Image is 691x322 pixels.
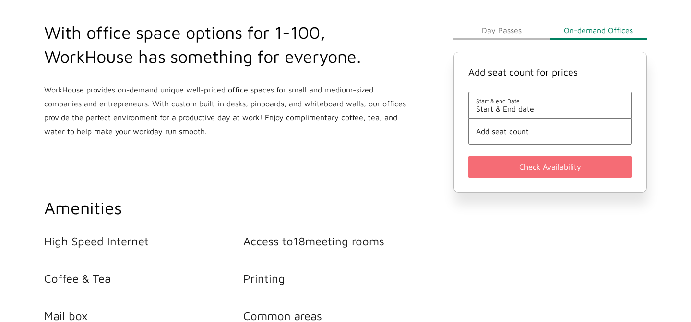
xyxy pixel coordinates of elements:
li: Coffee & Tea [44,272,243,285]
li: Printing [243,272,442,285]
h2: With office space options for 1-100, WorkHouse has something for everyone. [44,21,408,69]
button: Add seat count [476,127,624,136]
button: On-demand Offices [550,21,647,40]
button: Start & end DateStart & End date [476,97,624,113]
p: WorkHouse provides on-demand unique well-priced office spaces for small and medium-sized companie... [44,83,408,138]
button: Day Passes [453,21,550,40]
span: Start & End date [476,104,624,113]
li: High Speed Internet [44,234,243,248]
button: Check Availability [468,156,632,178]
h4: Add seat count for prices [468,67,632,78]
h2: Amenities [44,196,442,220]
span: Start & end Date [476,97,624,104]
li: Access to 18 meeting rooms [243,234,442,248]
